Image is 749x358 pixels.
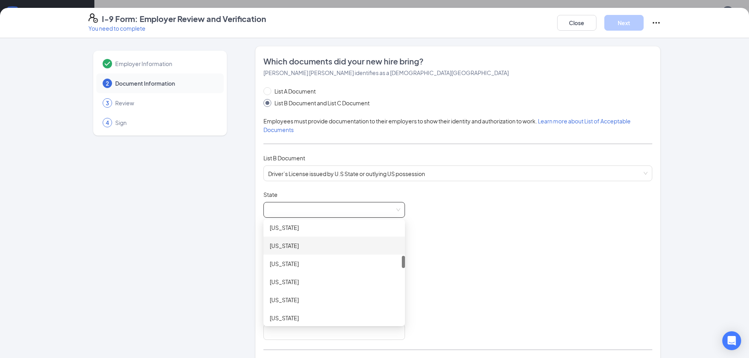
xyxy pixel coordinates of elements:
span: Driver’s License issued by U.S State or outlying US possession [268,166,648,181]
span: Document Information [115,79,216,87]
span: Employer Information [115,60,216,68]
div: [US_STATE] [270,296,399,304]
button: Next [604,15,644,31]
div: Open Intercom Messenger [722,331,741,350]
span: List B Document [263,154,305,162]
span: Review [115,99,216,107]
svg: Checkmark [103,59,112,68]
svg: Ellipses [651,18,661,28]
div: Iowa [263,255,405,273]
div: Illinois [263,218,405,237]
span: Sign [115,119,216,127]
p: You need to complete [88,24,266,32]
div: Indiana [263,237,405,255]
div: [US_STATE] [270,259,399,268]
span: Which documents did your new hire bring? [263,56,652,67]
span: List B Document and List C Document [271,99,373,107]
button: Close [557,15,596,31]
span: 4 [106,119,109,127]
div: Kentucky [263,291,405,309]
span: List A Document [271,87,319,95]
div: Louisiana [263,309,405,327]
div: [US_STATE] [270,241,399,250]
span: 3 [106,99,109,107]
span: State [263,191,278,198]
div: [US_STATE] [270,223,399,232]
div: Kansas [263,273,405,291]
svg: FormI9EVerifyIcon [88,13,98,23]
h4: I-9 Form: Employer Review and Verification [102,13,266,24]
span: 2 [106,79,109,87]
span: Employees must provide documentation to their employers to show their identity and authorization ... [263,117,631,133]
span: [PERSON_NAME] [PERSON_NAME] identifies as a [DEMOGRAPHIC_DATA][GEOGRAPHIC_DATA] [263,69,509,76]
div: [US_STATE] [270,277,399,286]
div: [US_STATE] [270,314,399,322]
